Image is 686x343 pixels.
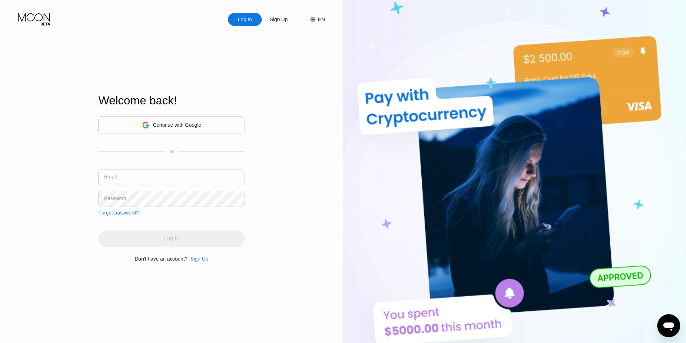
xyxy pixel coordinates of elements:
div: Sign Up [188,256,209,262]
div: EN [318,17,325,22]
div: Log In [228,13,262,26]
div: Forgot password? [98,210,139,216]
iframe: Button to launch messaging window [657,314,680,337]
div: Password [104,195,126,201]
div: Sign Up [269,16,288,23]
div: Continue with Google [153,122,201,128]
div: Continue with Google [98,116,245,134]
div: Sign Up [262,13,296,26]
div: Sign Up [190,256,209,262]
div: Log In [237,16,253,23]
div: or [170,149,174,154]
div: Welcome back! [98,94,245,107]
div: Email [104,174,117,180]
div: Don't have an account? [135,256,188,262]
div: EN [303,13,325,26]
